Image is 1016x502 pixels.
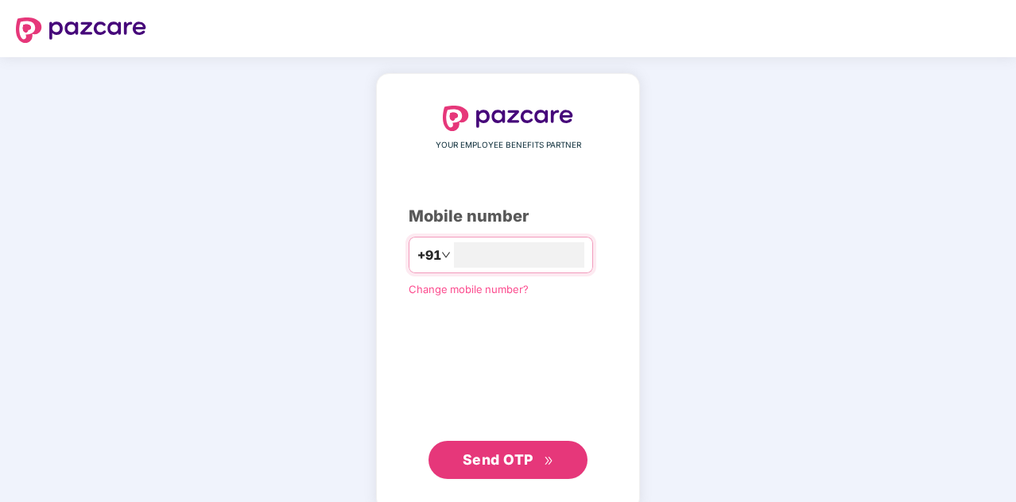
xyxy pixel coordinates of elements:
span: YOUR EMPLOYEE BENEFITS PARTNER [436,139,581,152]
div: Mobile number [409,204,607,229]
span: double-right [544,456,554,466]
button: Send OTPdouble-right [429,441,587,479]
span: down [441,250,451,260]
span: +91 [417,245,441,265]
img: logo [16,17,146,43]
span: Send OTP [463,451,533,468]
img: logo [443,106,573,131]
a: Change mobile number? [409,283,529,295]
